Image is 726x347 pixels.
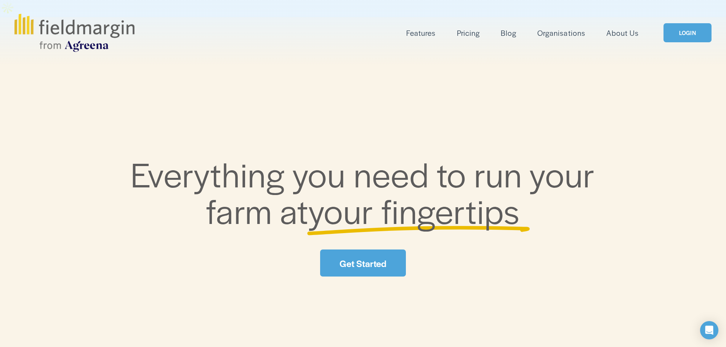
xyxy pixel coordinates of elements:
[700,321,718,339] div: Open Intercom Messenger
[406,27,436,39] a: folder dropdown
[537,27,585,39] a: Organisations
[14,14,134,52] img: fieldmargin.com
[320,249,405,277] a: Get Started
[606,27,639,39] a: About Us
[663,23,712,43] a: LOGIN
[406,27,436,38] span: Features
[131,150,603,234] span: Everything you need to run your farm at
[308,186,520,234] span: your fingertips
[501,27,516,39] a: Blog
[457,27,480,39] a: Pricing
